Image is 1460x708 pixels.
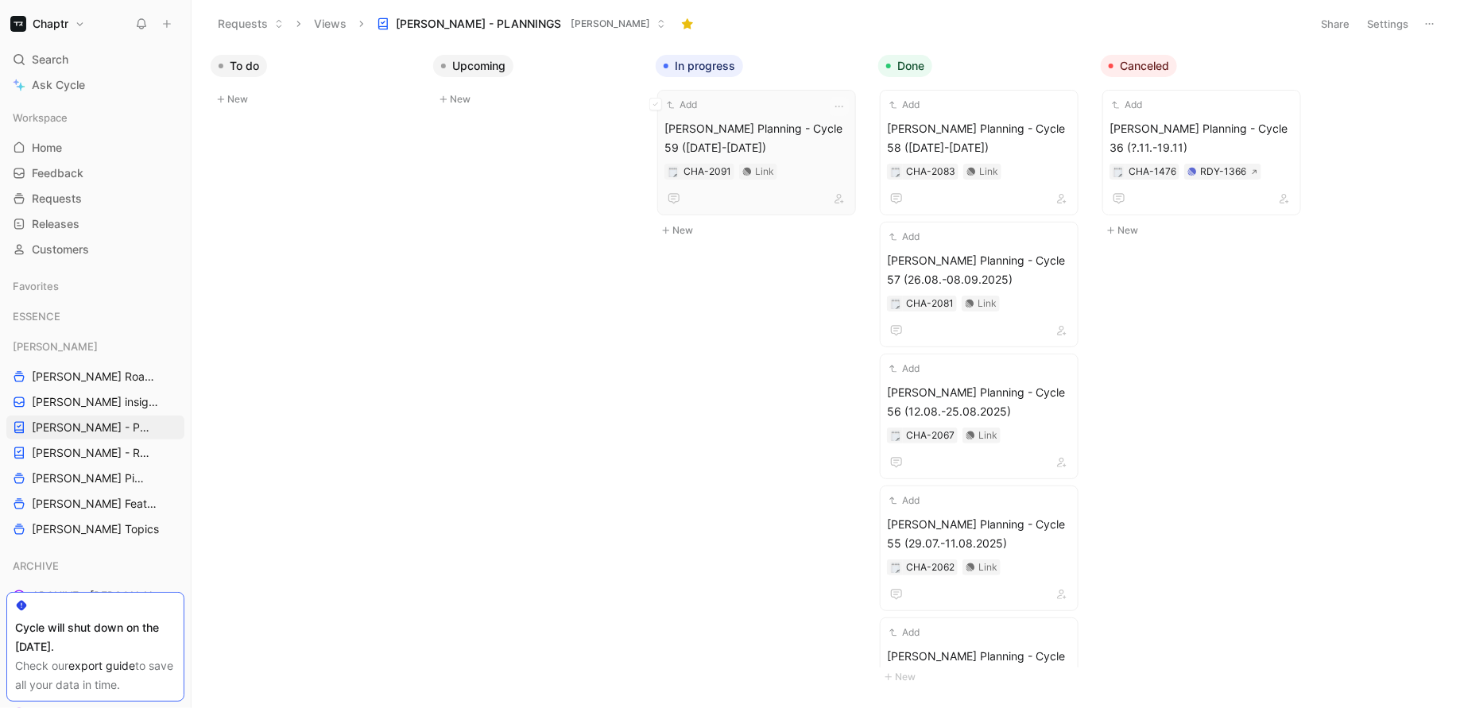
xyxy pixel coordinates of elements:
img: Chaptr [10,16,26,32]
div: Check our to save all your data in time. [15,656,176,694]
div: ARCHIVE [6,554,184,578]
a: Add[PERSON_NAME] Planning - Cycle 36 (?.11.-19.11)RDY-1366 [1102,90,1301,215]
span: [PERSON_NAME] Pipeline [32,470,148,486]
a: export guide [68,659,135,672]
a: ARCHIVE - [PERSON_NAME] Pipeline [6,584,184,608]
button: New [211,90,420,109]
span: Done [897,58,924,74]
button: New [1101,221,1311,240]
a: Feedback [6,161,184,185]
div: 🗒️ [890,562,901,573]
div: CHA-1476 [1129,164,1176,180]
div: CHA-2067 [906,428,955,443]
button: New [878,667,1088,687]
a: Ask Cycle [6,73,184,97]
span: Ask Cycle [32,75,85,95]
div: ESSENCE [6,304,184,333]
div: Search [6,48,184,72]
div: Cycle will shut down on the [DATE]. [15,618,176,656]
a: Add[PERSON_NAME] Planning - Cycle 57 (26.08.-08.09.2025)Link [880,222,1079,347]
div: UpcomingNew [427,48,649,117]
span: Favorites [13,278,59,294]
div: To doNew [204,48,427,117]
div: ESSENCE [6,304,184,328]
button: To do [211,55,267,77]
span: Search [32,50,68,69]
div: CHA-2081 [906,296,954,311]
button: Add [887,229,922,245]
span: Feedback [32,165,83,181]
a: [PERSON_NAME] insights [6,390,184,414]
button: 🗒️ [890,298,901,309]
a: [PERSON_NAME] - PLANNINGS [6,416,184,439]
span: To do [230,58,259,74]
span: In progress [675,58,735,74]
button: 🗒️ [890,430,901,441]
button: Done [878,55,932,77]
span: [PERSON_NAME] Planning - Cycle 54 (15.07.-28.07.2025) [887,647,1071,685]
button: 🗒️ [668,166,679,177]
div: CHA-2083 [906,164,955,180]
a: Add[PERSON_NAME] Planning - Cycle 58 ([DATE]-[DATE])Link [880,90,1079,215]
span: [PERSON_NAME] [13,339,98,354]
h1: Chaptr [33,17,68,31]
span: ESSENCE [13,308,60,324]
span: [PERSON_NAME] insights [32,394,162,410]
div: RDY-1366 [1200,164,1246,180]
div: CanceledNew [1094,48,1317,248]
div: [PERSON_NAME][PERSON_NAME] Roadmap - open items[PERSON_NAME] insights[PERSON_NAME] - PLANNINGS[PE... [6,335,184,541]
span: [PERSON_NAME] - PLANNINGS [396,16,561,32]
a: [PERSON_NAME] - REFINEMENTS [6,441,184,465]
div: Link [978,428,997,443]
img: 🗒️ [1113,168,1123,177]
span: [PERSON_NAME] Features [32,496,163,512]
span: [PERSON_NAME] - REFINEMENTS [32,445,154,461]
span: [PERSON_NAME] - PLANNINGS [32,420,153,435]
div: Favorites [6,274,184,298]
span: Canceled [1120,58,1169,74]
div: Link [755,164,774,180]
span: ARCHIVE - [PERSON_NAME] Pipeline [32,588,167,604]
span: [PERSON_NAME] Planning - Cycle 55 (29.07.-11.08.2025) [887,515,1071,553]
span: [PERSON_NAME] Planning - Cycle 59 ([DATE]-[DATE]) [664,119,849,157]
button: [PERSON_NAME] - PLANNINGS[PERSON_NAME] [370,12,673,36]
img: 🗒️ [891,563,900,573]
span: [PERSON_NAME] Planning - Cycle 56 (12.08.-25.08.2025) [887,383,1071,421]
a: Home [6,136,184,160]
button: Settings [1360,13,1415,35]
div: ARCHIVEARCHIVE - [PERSON_NAME] PipelineARCHIVE - Noa Pipeline [6,554,184,633]
div: Link [979,164,998,180]
button: ChaptrChaptr [6,13,89,35]
a: Add[PERSON_NAME] Planning - Cycle 59 ([DATE]-[DATE])Link [657,90,856,215]
button: Views [307,12,354,36]
img: 🗒️ [891,300,900,309]
button: Add [887,361,922,377]
span: [PERSON_NAME] Planning - Cycle 57 (26.08.-08.09.2025) [887,251,1071,289]
span: Customers [32,242,89,257]
span: [PERSON_NAME] Topics [32,521,159,537]
span: [PERSON_NAME] Planning - Cycle 58 ([DATE]-[DATE]) [887,119,1071,157]
div: Link [978,296,997,311]
a: Add[PERSON_NAME] Planning - Cycle 56 (12.08.-25.08.2025)Link [880,354,1079,479]
div: [PERSON_NAME] [6,335,184,358]
button: Add [1110,97,1144,113]
button: New [656,221,866,240]
span: ARCHIVE [13,558,59,574]
a: [PERSON_NAME] Features [6,492,184,516]
span: Requests [32,191,82,207]
a: Add[PERSON_NAME] Planning - Cycle 55 (29.07.-11.08.2025)Link [880,486,1079,611]
a: [PERSON_NAME] Roadmap - open items [6,365,184,389]
div: CHA-2091 [684,164,731,180]
a: [PERSON_NAME] Pipeline [6,466,184,490]
div: Link [978,559,997,575]
button: 🗒️ [890,166,901,177]
button: Add [887,493,922,509]
img: 🗒️ [668,168,678,177]
div: CHA-2062 [906,559,955,575]
span: Workspace [13,110,68,126]
span: Upcoming [452,58,505,74]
